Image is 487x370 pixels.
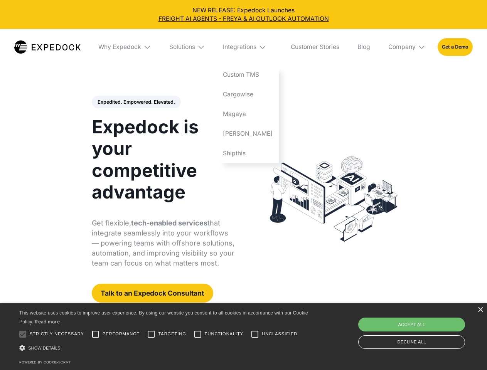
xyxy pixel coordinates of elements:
[217,29,279,65] div: Integrations
[438,38,473,55] a: Get a Demo
[98,43,141,51] div: Why Expedock
[359,287,487,370] iframe: Chat Widget
[30,331,84,337] span: Strictly necessary
[93,29,157,65] div: Why Expedock
[35,319,60,325] a: Read more
[103,331,140,337] span: Performance
[223,43,256,51] div: Integrations
[163,29,211,65] div: Solutions
[6,15,481,23] a: FREIGHT AI AGENTS - FREYA & AI OUTLOOK AUTOMATION
[92,218,235,268] p: Get flexible, that integrate seamlessly into your workflows — powering teams with offshore soluti...
[382,29,431,65] div: Company
[158,331,186,337] span: Targeting
[351,29,376,65] a: Blog
[169,43,195,51] div: Solutions
[205,331,243,337] span: Functionality
[217,85,279,104] a: Cargowise
[131,219,207,227] strong: tech-enabled services
[217,104,279,124] a: Magaya
[6,6,481,23] div: NEW RELEASE: Expedock Launches
[19,343,311,353] div: Show details
[19,360,71,364] a: Powered by cookie-script
[217,65,279,163] nav: Integrations
[388,43,416,51] div: Company
[217,143,279,163] a: Shipthis
[217,65,279,85] a: Custom TMS
[285,29,345,65] a: Customer Stories
[92,284,213,303] a: Talk to an Expedock Consultant
[262,331,297,337] span: Unclassified
[217,124,279,143] a: [PERSON_NAME]
[19,310,308,325] span: This website uses cookies to improve user experience. By using our website you consent to all coo...
[28,346,61,350] span: Show details
[92,116,235,203] h1: Expedock is your competitive advantage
